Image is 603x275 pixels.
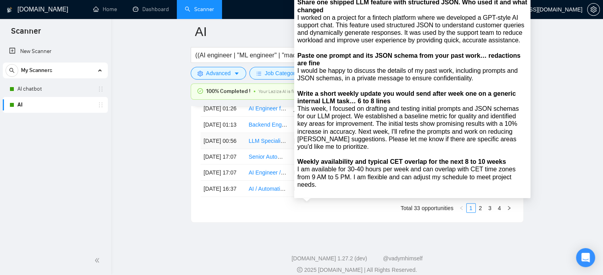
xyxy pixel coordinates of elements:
[6,68,18,73] span: search
[297,67,527,82] div: I would be happy to discuss the details of my past work, including prompts and JSON schemas, in a...
[249,105,319,112] a: AI Engineer for PosePal App
[185,6,214,13] a: searchScanner
[195,50,407,60] input: Search Freelance Jobs...
[476,204,485,212] a: 2
[245,165,291,181] td: AI Engineer / GPT Builder to Develop Custom AI Trained on Coaching & Mentorship Materials
[17,97,93,113] a: AI
[467,204,475,212] a: 1
[245,181,291,197] td: AI / Automation Engineer for Personal Knowledge Graph System
[206,87,251,96] span: 100% Completed !
[297,158,527,165] div: Weekly availability and typical CET overlap for the next 8 to 10 weeks
[297,105,527,150] div: This week, I focused on drafting and testing initial prompts and JSON schemas for our LLM project...
[201,165,246,181] td: [DATE] 17:07
[195,22,507,42] input: Scanner name...
[400,203,453,213] li: Total 33 opportunities
[9,44,101,59] a: New Scanner
[265,69,298,78] span: Job Category
[383,255,423,262] a: @vadymhimself
[201,181,246,197] td: [DATE] 16:37
[249,67,313,80] button: barsJob Categorycaret-down
[587,6,600,13] a: setting
[457,203,466,213] button: left
[507,206,511,211] span: right
[297,13,527,44] div: I worked on a project for a fintech platform where we developed a GPT-style AI support chat. This...
[191,67,246,80] button: settingAdvancedcaret-down
[297,267,302,273] span: copyright
[93,6,117,13] a: homeHome
[7,4,12,16] img: logo
[249,154,381,160] a: Senior Automation & AI Engineer (Notion Integrations)
[197,70,203,76] span: setting
[197,88,203,94] span: check-circle
[256,70,262,76] span: bars
[201,149,246,165] td: [DATE] 17:07
[459,206,464,211] span: left
[6,64,18,77] button: search
[94,256,102,264] span: double-left
[245,117,291,133] td: Backend Engineer – LLM Infrastructure & Chat Interfaces;
[249,121,391,128] a: Backend Engineer – LLM Infrastructure & Chat Interfaces;
[504,203,514,213] button: right
[201,117,246,133] td: [DATE] 01:13
[495,203,504,213] li: 4
[457,203,466,213] li: Previous Page
[206,69,231,78] span: Advanced
[3,63,108,113] li: My Scanners
[495,204,504,212] a: 4
[201,101,246,117] td: [DATE] 01:26
[249,186,408,192] a: AI / Automation Engineer for Personal Knowledge Graph System
[576,248,595,267] div: Open Intercom Messenger
[133,6,169,13] a: dashboardDashboard
[476,203,485,213] li: 2
[297,51,527,66] div: Paste one prompt and its JSON schema from your past work… redactions are fine
[98,86,104,92] span: holder
[486,204,494,212] a: 3
[98,102,104,108] span: holder
[297,165,527,188] div: I am available for 30-40 hours per week and can overlap with CET time zones from 9 AM to 5 PM. I ...
[587,3,600,16] button: setting
[201,133,246,149] td: [DATE] 00:56
[249,138,440,144] a: LLM Specialist / AI Engineer … hands-on builder who can lead a small project
[117,266,597,274] div: 2025 [DOMAIN_NAME] | All Rights Reserved.
[249,169,479,176] a: AI Engineer / GPT Builder to Develop Custom AI Trained on Coaching & Mentorship Materials
[291,255,367,262] a: [DOMAIN_NAME] 1.27.2 (dev)
[258,89,423,94] span: Your Laziza AI is fine-tuned for better matches, check back later for more training!
[245,149,291,165] td: Senior Automation & AI Engineer (Notion Integrations)
[21,63,52,78] span: My Scanners
[245,133,291,149] td: LLM Specialist / AI Engineer … hands-on builder who can lead a small project
[3,44,108,59] li: New Scanner
[234,70,239,76] span: caret-down
[5,25,47,42] span: Scanner
[245,101,291,117] td: AI Engineer for PosePal App
[504,203,514,213] li: Next Page
[297,89,527,104] div: Write a short weekly update you would send after week one on a generic internal LLM task… 6 to 8 ...
[17,81,93,97] a: AI chatbot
